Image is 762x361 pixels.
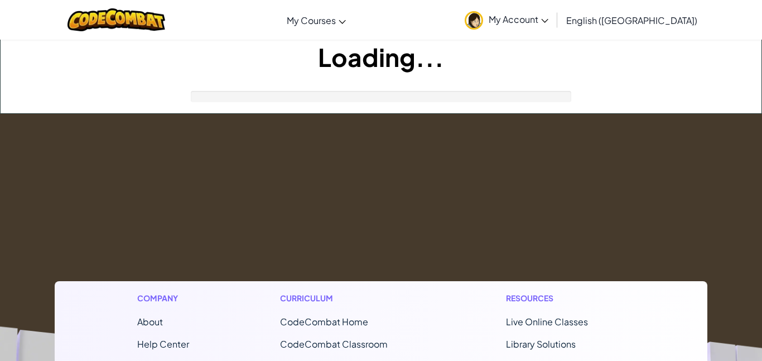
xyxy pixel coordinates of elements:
[506,316,588,328] a: Live Online Classes
[280,292,415,304] h1: Curriculum
[506,338,576,350] a: Library Solutions
[137,338,189,350] a: Help Center
[280,316,368,328] span: CodeCombat Home
[506,292,625,304] h1: Resources
[459,2,554,37] a: My Account
[465,11,483,30] img: avatar
[287,15,336,26] span: My Courses
[281,5,351,35] a: My Courses
[280,338,388,350] a: CodeCombat Classroom
[561,5,703,35] a: English ([GEOGRAPHIC_DATA])
[566,15,697,26] span: English ([GEOGRAPHIC_DATA])
[137,316,163,328] a: About
[1,40,761,74] h1: Loading...
[67,8,165,31] img: CodeCombat logo
[137,292,189,304] h1: Company
[489,13,548,25] span: My Account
